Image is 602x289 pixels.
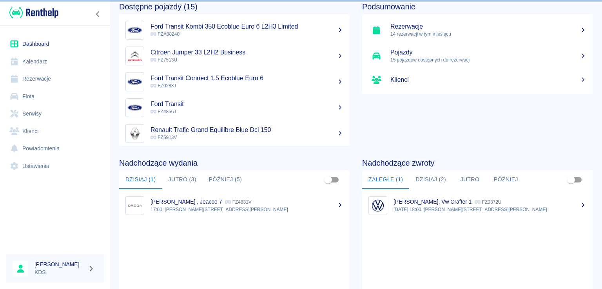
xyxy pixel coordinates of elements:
[393,199,471,205] p: [PERSON_NAME], Vw Crafter 1
[127,74,142,89] img: Image
[34,260,85,268] h6: [PERSON_NAME]
[127,49,142,63] img: Image
[452,170,488,189] button: Jutro
[370,198,385,213] img: Image
[119,43,350,69] a: ImageCitroen Jumper 33 L2H2 Business FZ7513U
[119,170,162,189] button: Dzisiaj (1)
[362,170,409,189] button: Zaległe (1)
[393,206,586,213] p: [DATE] 18:00, [PERSON_NAME][STREET_ADDRESS][PERSON_NAME]
[409,170,452,189] button: Dzisiaj (2)
[390,56,586,63] p: 15 pojazdów dostępnych do rezerwacji
[150,126,343,134] h5: Renault Trafic Grand Equilibre Blue Dci 150
[150,100,343,108] h5: Ford Transit
[127,126,142,141] img: Image
[203,170,248,189] button: Później (5)
[119,121,350,146] a: ImageRenault Trafic Grand Equilibre Blue Dci 150 FZ5913V
[150,206,343,213] p: 17:00, [PERSON_NAME][STREET_ADDRESS][PERSON_NAME]
[362,17,593,43] a: Rezerwacje14 rezerwacji w tym miesiącu
[390,23,586,31] h5: Rezerwacje
[6,35,104,53] a: Dashboard
[119,95,350,121] a: ImageFord Transit FZ4856T
[390,49,586,56] h5: Pojazdy
[150,83,177,89] span: FZ0283T
[362,158,593,168] h4: Nadchodzące zwroty
[362,69,593,91] a: Klienci
[488,170,524,189] button: Później
[321,172,335,187] span: Pokaż przypisane tylko do mnie
[150,57,177,63] span: FZ7513U
[150,23,343,31] h5: Ford Transit Kombi 350 Ecoblue Euro 6 L2H3 Limited
[9,6,58,19] img: Renthelp logo
[34,268,85,276] p: KDS
[162,170,203,189] button: Jutro (3)
[362,43,593,69] a: Pojazdy15 pojazdów dostępnych do rezerwacji
[362,192,593,219] a: Image[PERSON_NAME], Vw Crafter 1 FZ0372U[DATE] 18:00, [PERSON_NAME][STREET_ADDRESS][PERSON_NAME]
[127,100,142,115] img: Image
[6,157,104,175] a: Ustawienia
[119,192,350,219] a: Image[PERSON_NAME] , Jeacoo 7 FZ4831V17:00, [PERSON_NAME][STREET_ADDRESS][PERSON_NAME]
[225,199,251,205] p: FZ4831V
[390,31,586,38] p: 14 rezerwacji w tym miesiącu
[150,135,177,140] span: FZ5913V
[390,76,586,84] h5: Klienci
[119,17,350,43] a: ImageFord Transit Kombi 350 Ecoblue Euro 6 L2H3 Limited FZA88240
[150,109,177,114] span: FZ4856T
[564,172,578,187] span: Pokaż przypisane tylko do mnie
[6,123,104,140] a: Klienci
[6,88,104,105] a: Flota
[119,2,350,11] h4: Dostępne pojazdy (15)
[6,6,58,19] a: Renthelp logo
[150,74,343,82] h5: Ford Transit Connect 1.5 Ecoblue Euro 6
[119,158,350,168] h4: Nadchodzące wydania
[6,70,104,88] a: Rezerwacje
[127,23,142,38] img: Image
[6,53,104,70] a: Kalendarz
[362,2,593,11] h4: Podsumowanie
[150,199,222,205] p: [PERSON_NAME] , Jeacoo 7
[6,140,104,157] a: Powiadomienia
[6,105,104,123] a: Serwisy
[150,49,343,56] h5: Citroen Jumper 33 L2H2 Business
[127,198,142,213] img: Image
[150,31,180,37] span: FZA88240
[92,9,104,19] button: Zwiń nawigację
[475,199,501,205] p: FZ0372U
[119,69,350,95] a: ImageFord Transit Connect 1.5 Ecoblue Euro 6 FZ0283T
